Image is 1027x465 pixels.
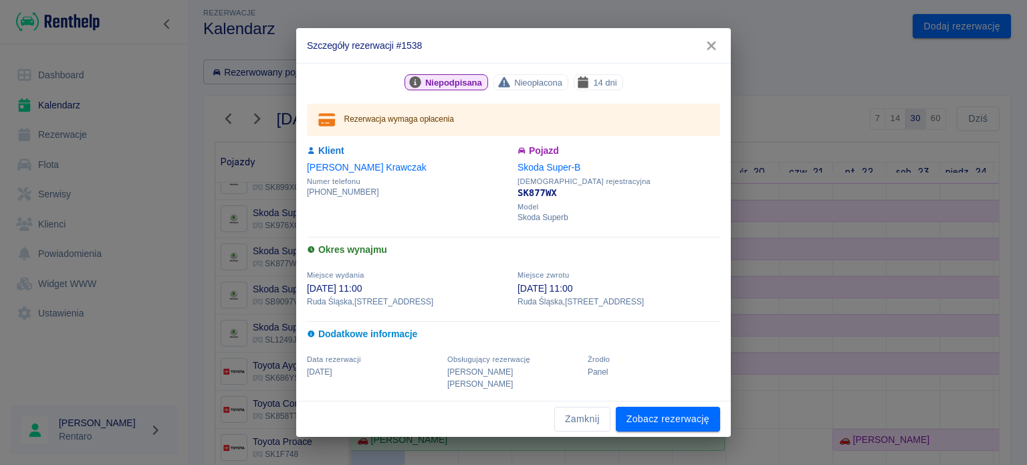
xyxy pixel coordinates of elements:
[307,186,509,198] p: [PHONE_NUMBER]
[307,243,720,257] h6: Okres wynajmu
[307,366,439,378] p: [DATE]
[307,271,364,279] span: Miejsce wydania
[518,282,720,296] p: [DATE] 11:00
[518,162,580,173] a: Skoda Super-B
[307,355,361,363] span: Data rezerwacji
[518,211,720,223] p: Skoda Superb
[307,177,509,186] span: Numer telefonu
[588,355,610,363] span: Żrodło
[588,366,720,378] p: Panel
[344,108,454,132] div: Rezerwacja wymaga opłacenia
[307,327,720,341] h6: Dodatkowe informacje
[588,76,622,90] span: 14 dni
[554,407,610,432] button: Zamknij
[518,271,569,279] span: Miejsce zwrotu
[447,355,530,363] span: Obsługujący rezerwację
[307,144,509,158] h6: Klient
[420,76,487,90] span: Niepodpisana
[518,186,720,200] p: SK877WX
[296,28,731,63] h2: Szczegóły rezerwacji #1538
[509,76,568,90] span: Nieopłacona
[307,282,509,296] p: [DATE] 11:00
[518,177,720,186] span: [DEMOGRAPHIC_DATA] rejestracyjna
[518,296,720,308] p: Ruda Śląska , [STREET_ADDRESS]
[616,407,720,432] a: Zobacz rezerwację
[447,366,580,390] p: [PERSON_NAME] [PERSON_NAME]
[518,203,720,211] span: Model
[307,162,427,173] a: [PERSON_NAME] Krawczak
[307,296,509,308] p: Ruda Śląska , [STREET_ADDRESS]
[518,144,720,158] h6: Pojazd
